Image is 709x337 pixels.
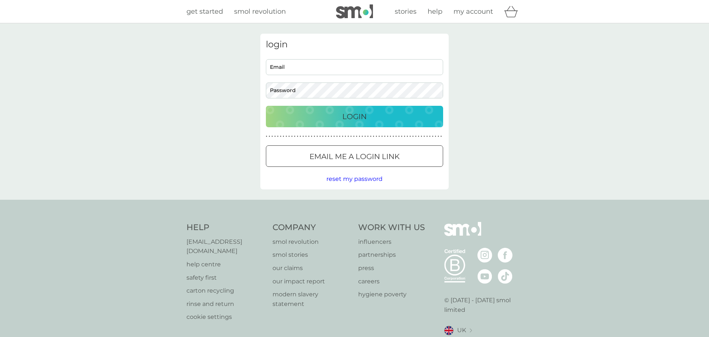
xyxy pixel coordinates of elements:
[418,135,419,138] p: ●
[308,135,309,138] p: ●
[305,135,307,138] p: ●
[273,250,351,260] p: smol stories
[266,135,267,138] p: ●
[498,248,513,263] img: visit the smol Facebook page
[326,174,383,184] button: reset my password
[297,135,298,138] p: ●
[429,135,431,138] p: ●
[477,269,492,284] img: visit the smol Youtube page
[358,222,425,233] h4: Work With Us
[404,135,405,138] p: ●
[358,237,425,247] a: influencers
[395,135,397,138] p: ●
[428,7,442,16] span: help
[333,135,335,138] p: ●
[186,286,265,296] a: carton recycling
[273,263,351,273] a: our claims
[444,326,453,335] img: UK flag
[186,260,265,269] a: help centre
[186,7,223,16] span: get started
[358,290,425,299] a: hygiene poverty
[407,135,408,138] p: ●
[470,328,472,333] img: select a new location
[277,135,279,138] p: ●
[186,237,265,256] a: [EMAIL_ADDRESS][DOMAIN_NAME]
[234,6,286,17] a: smol revolution
[393,135,394,138] p: ●
[186,312,265,322] a: cookie settings
[319,135,321,138] p: ●
[326,175,383,182] span: reset my password
[291,135,293,138] p: ●
[266,39,443,50] h3: login
[266,145,443,167] button: Email me a login link
[412,135,414,138] p: ●
[273,237,351,247] p: smol revolution
[325,135,326,138] p: ●
[384,135,386,138] p: ●
[273,290,351,309] a: modern slavery statement
[288,135,290,138] p: ●
[428,6,442,17] a: help
[453,7,493,16] span: my account
[186,222,265,233] h4: Help
[376,135,377,138] p: ●
[453,6,493,17] a: my account
[336,4,373,18] img: smol
[358,263,425,273] a: press
[381,135,383,138] p: ●
[441,135,442,138] p: ●
[424,135,425,138] p: ●
[273,277,351,286] p: our impact report
[370,135,371,138] p: ●
[186,299,265,309] a: rinse and return
[280,135,281,138] p: ●
[266,106,443,127] button: Login
[234,7,286,16] span: smol revolution
[330,135,332,138] p: ●
[395,7,417,16] span: stories
[444,296,523,314] p: © [DATE] - [DATE] smol limited
[328,135,329,138] p: ●
[373,135,374,138] p: ●
[362,135,363,138] p: ●
[358,277,425,286] a: careers
[395,6,417,17] a: stories
[359,135,360,138] p: ●
[294,135,295,138] p: ●
[274,135,276,138] p: ●
[379,135,380,138] p: ●
[356,135,357,138] p: ●
[302,135,304,138] p: ●
[345,135,346,138] p: ●
[322,135,324,138] p: ●
[410,135,411,138] p: ●
[347,135,349,138] p: ●
[283,135,284,138] p: ●
[421,135,422,138] p: ●
[311,135,312,138] p: ●
[358,250,425,260] a: partnerships
[438,135,439,138] p: ●
[342,135,343,138] p: ●
[415,135,417,138] p: ●
[339,135,340,138] p: ●
[271,135,273,138] p: ●
[435,135,436,138] p: ●
[350,135,352,138] p: ●
[186,6,223,17] a: get started
[457,326,466,335] span: UK
[342,111,367,122] p: Login
[186,273,265,283] a: safety first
